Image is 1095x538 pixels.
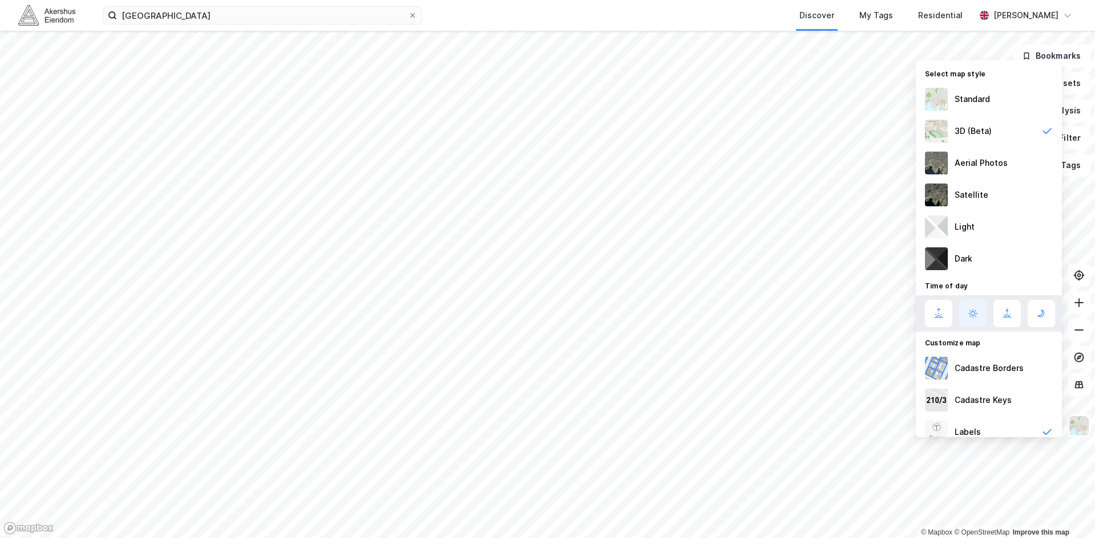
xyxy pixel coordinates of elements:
[955,124,992,138] div: 3D (Beta)
[916,63,1062,83] div: Select map style
[925,120,948,142] img: Z
[117,7,408,24] input: Search by address, cadastre, landlords, tenants or people
[925,215,948,238] img: luj3wr1y2y3+OchiMxRmMxRlscgabnMEmZ7DJGWxyBpucwSZnsMkZbHIGm5zBJmewyRlscgabnMEmZ7DJGWxyBpucwSZnsMkZ...
[955,425,981,439] div: Labels
[1013,528,1069,536] a: Improve this map
[1038,483,1095,538] div: Kontrollprogram for chat
[925,184,948,206] img: 9k=
[1012,44,1090,67] button: Bookmarks
[859,9,893,22] div: My Tags
[1038,483,1095,538] iframe: Chat Widget
[925,247,948,270] img: nCdM7BzjoCAAAAAElFTkSuQmCC
[955,156,1008,170] div: Aerial Photos
[918,9,963,22] div: Residential
[1036,127,1090,149] button: Filter
[955,220,975,234] div: Light
[921,528,952,536] a: Mapbox
[925,357,948,380] img: cadastreBorders.cfe08de4b5ddd52a10de.jpeg
[993,9,1058,22] div: [PERSON_NAME]
[916,275,1062,295] div: Time of day
[925,421,948,443] img: Z
[925,88,948,111] img: Z
[955,92,990,106] div: Standard
[1037,154,1090,177] button: Tags
[1068,415,1090,437] img: Z
[799,9,834,22] div: Discover
[916,332,1062,352] div: Customize map
[3,521,54,535] a: Mapbox homepage
[925,152,948,174] img: Z
[955,188,988,202] div: Satellite
[955,361,1024,375] div: Cadastre Borders
[18,5,75,25] img: akershus-eiendom-logo.9091f326c980b4bce74ccdd9f866810c.svg
[955,252,972,266] div: Dark
[954,528,1009,536] a: OpenStreetMap
[955,393,1012,407] div: Cadastre Keys
[925,389,948,411] img: cadastreKeys.547ab17ec502f5a4ef2b.jpeg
